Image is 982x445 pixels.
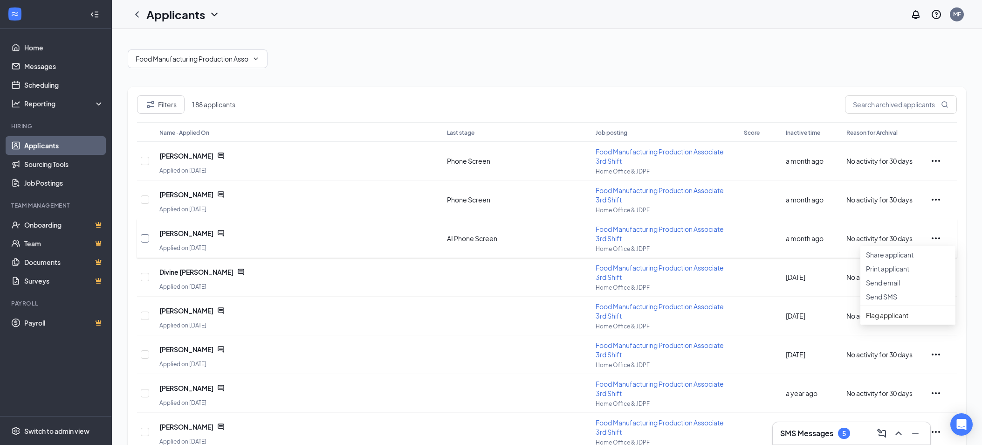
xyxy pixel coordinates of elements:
[159,129,209,136] span: Name · Applied On
[596,418,735,437] button: Food Manufacturing Production Associate 3rd Shift
[786,157,824,165] span: a month ago
[596,302,724,320] span: Food Manufacturing Production Associate 3rd Shift
[786,127,820,138] button: Inactive time
[596,147,724,165] span: Food Manufacturing Production Associate 3rd Shift
[24,155,104,174] a: Sourcing Tools
[846,157,913,165] span: No activity for 30 days
[159,127,209,138] button: Name · Applied On
[90,10,99,19] svg: Collapse
[137,95,185,114] button: Filter Filters
[930,426,941,438] svg: Ellipses
[159,167,206,174] span: Applied on [DATE]
[159,151,213,160] span: [PERSON_NAME]
[24,174,104,192] a: Job Postings
[891,426,906,441] button: ChevronUp
[159,322,206,329] span: Applied on [DATE]
[846,312,913,320] span: No activity for 30 days
[596,418,724,436] span: Food Manufacturing Production Associate 3rd Shift
[217,152,225,160] svg: ChatActive
[24,253,104,271] a: DocumentsCrown
[908,426,923,441] button: Minimize
[596,224,735,243] button: Food Manufacturing Production Associate 3rd Shift
[876,428,887,439] svg: ComposeMessage
[209,9,220,20] svg: ChevronDown
[846,273,913,281] span: No activity for 30 days
[596,186,724,204] span: Food Manufacturing Production Associate 3rd Shift
[910,9,921,20] svg: Notifications
[846,195,913,204] span: No activity for 30 days
[930,194,941,205] svg: Ellipses
[596,380,724,397] span: Food Manufacturing Production Associate 3rd Shift
[596,206,735,214] p: Home Office & JDPF
[786,350,805,359] span: [DATE]
[596,186,735,204] button: Food Manufacturing Production Associate 3rd Shift
[11,99,21,108] svg: Analysis
[910,428,921,439] svg: Minimize
[596,341,724,359] span: Food Manufacturing Production Associate 3rd Shift
[217,191,225,198] svg: ChatActive
[24,426,89,436] div: Switch to admin view
[24,38,104,57] a: Home
[786,234,824,243] span: a month ago
[596,129,627,136] span: Job posting
[136,54,248,64] input: All Job Postings
[447,127,474,138] button: Last stage
[846,389,913,397] span: No activity for 30 days
[893,428,904,439] svg: ChevronUp
[786,389,817,397] span: a year ago
[874,426,889,441] button: ComposeMessage
[596,225,724,243] span: Food Manufacturing Production Associate 3rd Shift
[24,271,104,290] a: SurveysCrown
[931,9,942,20] svg: QuestionInfo
[24,234,104,253] a: TeamCrown
[786,312,805,320] span: [DATE]
[780,428,833,438] h3: SMS Messages
[159,422,213,431] span: [PERSON_NAME]
[237,268,245,276] svg: ChatActive
[159,399,206,406] span: Applied on [DATE]
[941,101,948,108] svg: MagnifyingGlass
[930,233,941,244] svg: Ellipses
[252,55,260,63] svg: ChevronDown
[842,430,846,438] div: 5
[145,99,156,110] svg: Filter
[217,346,225,353] svg: ChatActive
[192,100,239,109] span: 188 applicants
[159,190,213,199] span: [PERSON_NAME]
[159,345,213,354] span: [PERSON_NAME]
[596,245,735,253] p: Home Office & JDPF
[159,244,206,251] span: Applied on [DATE]
[596,264,724,281] span: Food Manufacturing Production Associate 3rd Shift
[930,349,941,360] svg: Ellipses
[596,341,735,359] button: Food Manufacturing Production Associate 3rd Shift
[24,136,104,155] a: Applicants
[596,302,735,320] button: Food Manufacturing Production Associate 3rd Shift
[786,273,805,281] span: [DATE]
[447,129,474,136] span: Last stage
[950,413,973,436] div: Open Intercom Messenger
[447,234,586,243] div: AI Phone Screen
[159,361,206,368] span: Applied on [DATE]
[930,388,941,399] svg: Ellipses
[596,400,735,408] p: Home Office & JDPF
[786,195,824,204] span: a month ago
[159,206,206,213] span: Applied on [DATE]
[596,263,735,282] button: Food Manufacturing Production Associate 3rd Shift
[596,379,735,398] button: Food Manufacturing Production Associate 3rd Shift
[11,122,102,130] div: Hiring
[159,283,206,290] span: Applied on [DATE]
[159,383,213,393] span: [PERSON_NAME]
[596,147,735,166] button: Food Manufacturing Production Associate 3rd Shift
[596,361,735,369] p: Home Office & JDPF
[846,129,898,136] span: Reason for Archival
[159,306,213,315] span: [PERSON_NAME]
[24,76,104,94] a: Scheduling
[24,216,104,234] a: OnboardingCrown
[846,350,913,359] span: No activity for 30 days
[131,9,143,20] svg: ChevronLeft
[930,155,941,167] svg: Ellipses
[24,313,104,332] a: PayrollCrown
[596,127,627,138] button: Job posting
[159,438,206,445] span: Applied on [DATE]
